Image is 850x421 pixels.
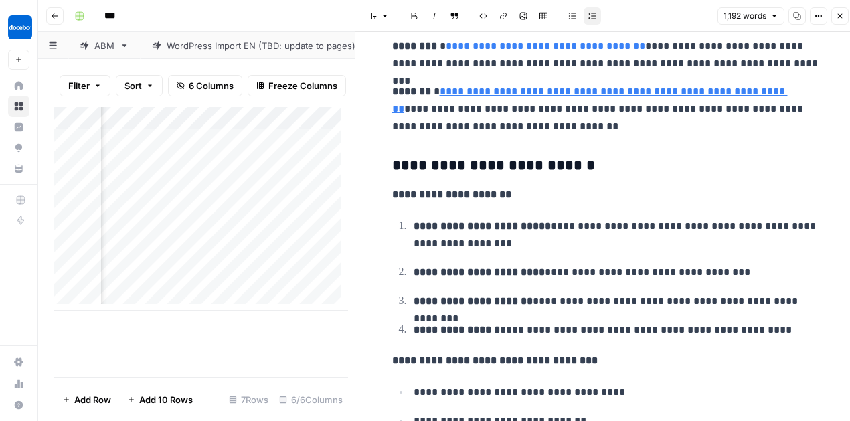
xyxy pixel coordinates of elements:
[8,75,29,96] a: Home
[8,373,29,394] a: Usage
[68,32,141,59] a: ABM
[8,137,29,159] a: Opportunities
[60,75,110,96] button: Filter
[8,158,29,179] a: Your Data
[724,10,766,22] span: 1,192 words
[167,39,355,52] div: WordPress Import EN (TBD: update to pages)
[268,79,337,92] span: Freeze Columns
[717,7,784,25] button: 1,192 words
[248,75,346,96] button: Freeze Columns
[189,79,234,92] span: 6 Columns
[68,79,90,92] span: Filter
[168,75,242,96] button: 6 Columns
[74,393,111,406] span: Add Row
[141,32,381,59] a: WordPress Import EN (TBD: update to pages)
[8,96,29,117] a: Browse
[54,389,119,410] button: Add Row
[8,394,29,416] button: Help + Support
[224,389,274,410] div: 7 Rows
[94,39,114,52] div: ABM
[116,75,163,96] button: Sort
[274,389,348,410] div: 6/6 Columns
[8,116,29,138] a: Insights
[119,389,201,410] button: Add 10 Rows
[8,15,32,39] img: Docebo Logo
[124,79,142,92] span: Sort
[139,393,193,406] span: Add 10 Rows
[8,11,29,44] button: Workspace: Docebo
[8,351,29,373] a: Settings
